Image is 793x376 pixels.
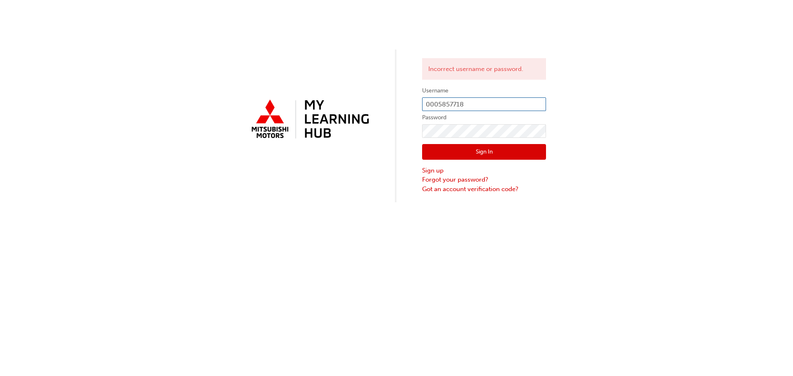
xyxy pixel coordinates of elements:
[422,184,546,194] a: Got an account verification code?
[422,166,546,175] a: Sign up
[422,58,546,80] div: Incorrect username or password.
[247,96,371,143] img: mmal
[422,113,546,123] label: Password
[422,175,546,184] a: Forgot your password?
[422,86,546,96] label: Username
[422,97,546,111] input: Username
[422,144,546,160] button: Sign In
